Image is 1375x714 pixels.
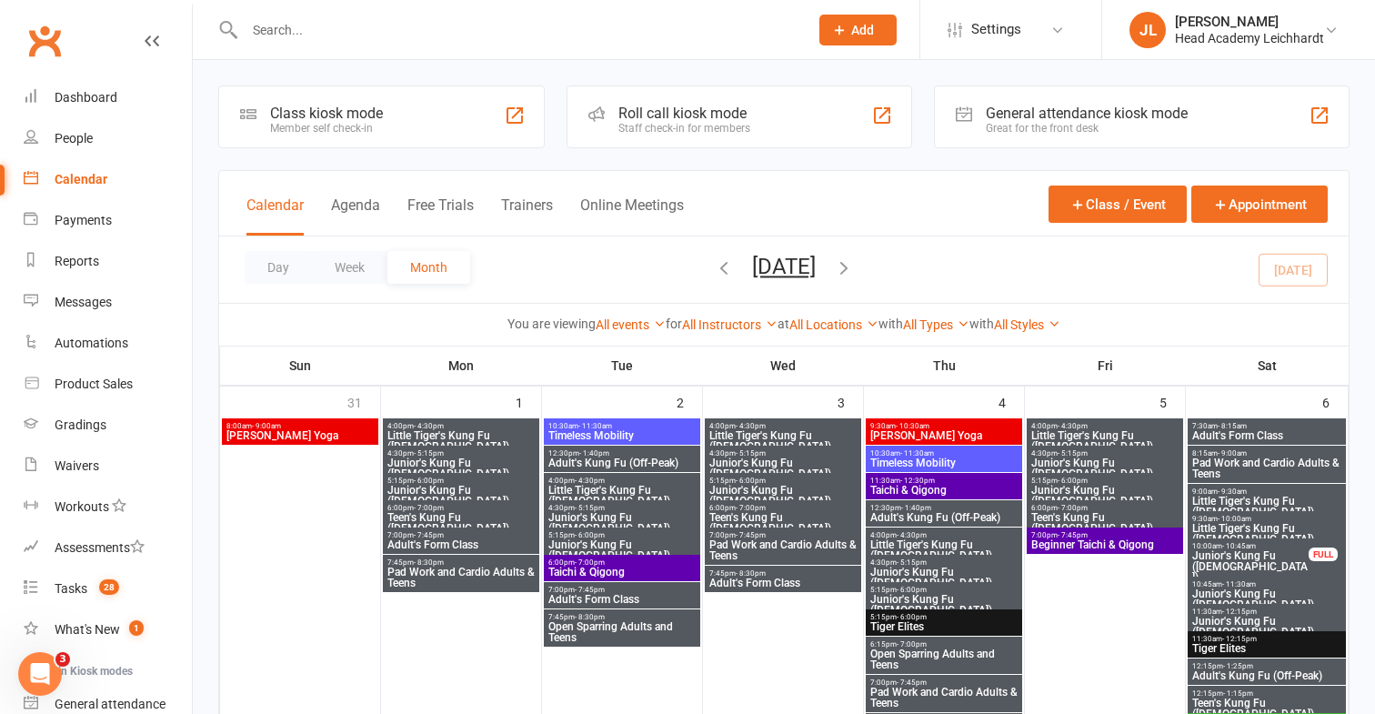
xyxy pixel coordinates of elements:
[414,558,444,567] span: - 8:30pm
[1218,422,1247,430] span: - 8:15am
[869,458,1019,468] span: Timeless Mobility
[869,485,1019,496] span: Taichi & Qigong
[55,131,93,146] div: People
[1186,347,1349,385] th: Sat
[869,567,1019,588] span: Junior's Kung Fu ([DEMOGRAPHIC_DATA])
[1191,635,1342,643] span: 11:30am
[252,422,281,430] span: - 9:00am
[708,578,858,588] span: Adult's Form Class
[414,531,444,539] span: - 7:45pm
[708,477,858,485] span: 5:15pm
[501,196,553,236] button: Trainers
[869,649,1019,670] span: Open Sparring Adults and Teens
[386,449,536,458] span: 4:30pm
[869,558,1019,567] span: 4:30pm
[869,504,1019,512] span: 12:30pm
[386,458,536,479] span: Junior's Kung Fu ([DEMOGRAPHIC_DATA])
[575,504,605,512] span: - 5:15pm
[1191,588,1342,610] span: Junior's Kung Fu ([DEMOGRAPHIC_DATA])
[347,387,380,417] div: 31
[1191,670,1342,681] span: Adult's Kung Fu (Off-Peak)
[55,458,99,473] div: Waivers
[270,122,383,135] div: Member self check-in
[986,122,1188,135] div: Great for the front desk
[869,512,1019,523] span: Adult's Kung Fu (Off-Peak)
[1191,616,1342,638] span: Junior's Kung Fu ([DEMOGRAPHIC_DATA])
[386,558,536,567] span: 7:45pm
[1030,422,1179,430] span: 4:00pm
[897,613,927,621] span: - 6:00pm
[1175,14,1324,30] div: [PERSON_NAME]
[1191,496,1342,518] span: Little Tiger's Kung Fu ([DEMOGRAPHIC_DATA])
[682,317,778,332] a: All Instructors
[547,613,697,621] span: 7:45pm
[575,558,605,567] span: - 7:00pm
[1191,550,1310,583] span: Junior's Kung Fu ([DEMOGRAPHIC_DATA])
[386,485,536,507] span: Junior's Kung Fu ([DEMOGRAPHIC_DATA])
[312,251,387,284] button: Week
[547,449,697,458] span: 12:30pm
[547,567,697,578] span: Taichi & Qigong
[245,251,312,284] button: Day
[55,90,117,105] div: Dashboard
[99,579,119,595] span: 28
[736,477,766,485] span: - 6:00pm
[1058,504,1088,512] span: - 7:00pm
[1191,643,1342,654] span: Tiger Elites
[1049,186,1187,223] button: Class / Event
[708,449,858,458] span: 4:30pm
[414,477,444,485] span: - 6:00pm
[55,499,109,514] div: Workouts
[1223,662,1253,670] span: - 1:25pm
[736,504,766,512] span: - 7:00pm
[55,172,107,186] div: Calendar
[24,77,192,118] a: Dashboard
[869,422,1019,430] span: 9:30am
[1218,488,1247,496] span: - 9:30am
[1191,689,1342,698] span: 12:15pm
[24,528,192,568] a: Assessments
[386,504,536,512] span: 6:00pm
[869,621,1019,632] span: Tiger Elites
[55,417,106,432] div: Gradings
[708,485,858,507] span: Junior's Kung Fu ([DEMOGRAPHIC_DATA])
[270,105,383,122] div: Class kiosk mode
[547,558,697,567] span: 6:00pm
[55,213,112,227] div: Payments
[1191,458,1342,479] span: Pad Work and Cardio Adults & Teens
[708,458,858,479] span: Junior's Kung Fu ([DEMOGRAPHIC_DATA])
[1030,539,1179,550] span: Beginner Taichi & Qigong
[226,430,375,441] span: [PERSON_NAME] Yoga
[1191,662,1342,670] span: 12:15pm
[24,241,192,282] a: Reports
[55,254,99,268] div: Reports
[55,652,70,667] span: 3
[547,504,697,512] span: 4:30pm
[226,422,375,430] span: 8:00am
[778,317,789,331] strong: at
[24,323,192,364] a: Automations
[878,317,903,331] strong: with
[1175,30,1324,46] div: Head Academy Leichhardt
[666,317,682,331] strong: for
[677,387,702,417] div: 2
[869,449,1019,458] span: 10:30am
[575,586,605,594] span: - 7:45pm
[1030,430,1179,452] span: Little Tiger's Kung Fu ([DEMOGRAPHIC_DATA])
[414,504,444,512] span: - 7:00pm
[547,512,697,534] span: Junior's Kung Fu ([DEMOGRAPHIC_DATA])
[547,586,697,594] span: 7:00pm
[239,17,796,43] input: Search...
[1030,504,1179,512] span: 6:00pm
[386,477,536,485] span: 5:15pm
[414,449,444,458] span: - 5:15pm
[1223,689,1253,698] span: - 1:15pm
[18,652,62,696] iframe: Intercom live chat
[580,196,684,236] button: Online Meetings
[24,446,192,487] a: Waivers
[869,531,1019,539] span: 4:00pm
[24,364,192,405] a: Product Sales
[55,336,128,350] div: Automations
[55,295,112,309] div: Messages
[736,531,766,539] span: - 7:45pm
